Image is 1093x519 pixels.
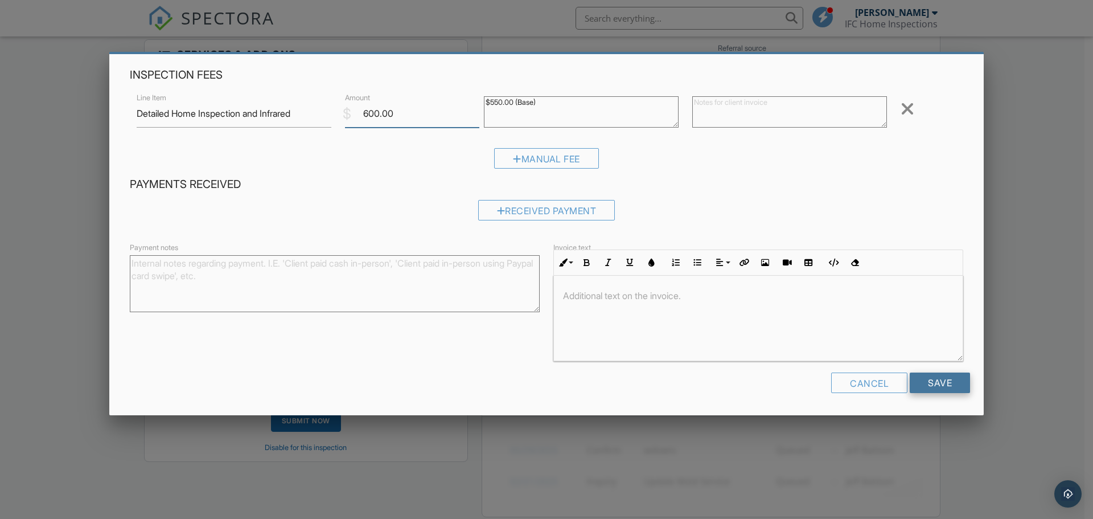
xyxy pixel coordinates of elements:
button: Ordered List [665,252,687,273]
button: Insert Image (Ctrl+P) [754,252,776,273]
button: Bold (Ctrl+B) [576,252,597,273]
h4: Payments Received [130,177,963,192]
button: Insert Link (Ctrl+K) [733,252,754,273]
a: Manual Fee [494,156,599,167]
h4: Inspection Fees [130,68,963,83]
button: Italic (Ctrl+I) [597,252,619,273]
button: Insert Video [776,252,798,273]
label: Payment notes [130,243,178,253]
label: Line Item [137,93,166,103]
textarea: $550.00 (Base) [484,96,679,128]
div: Open Intercom Messenger [1054,480,1082,508]
div: Received Payment [478,200,615,220]
div: $ [343,104,351,124]
button: Colors [640,252,662,273]
label: Invoice text [553,243,591,253]
button: Align [711,252,733,273]
button: Insert Table [798,252,819,273]
button: Unordered List [687,252,708,273]
button: Inline Style [554,252,576,273]
div: Cancel [831,373,907,393]
button: Underline (Ctrl+U) [619,252,640,273]
label: Amount [345,93,370,103]
input: Save [910,373,970,393]
a: Received Payment [478,208,615,219]
div: Manual Fee [494,148,599,169]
